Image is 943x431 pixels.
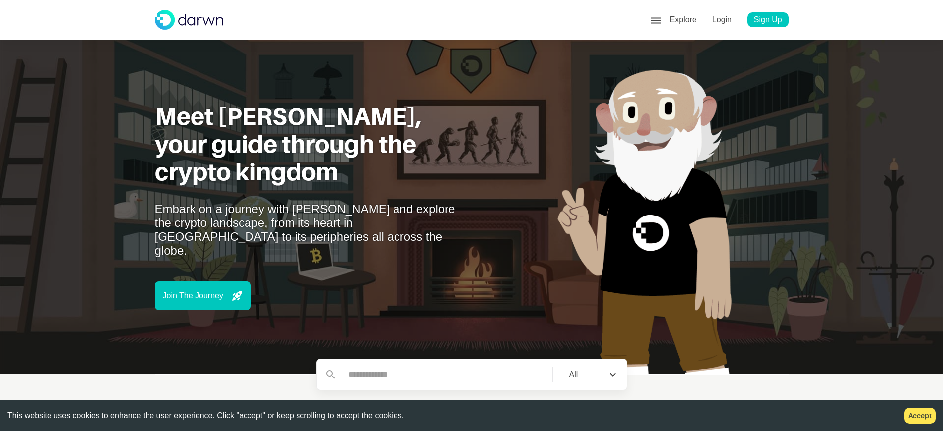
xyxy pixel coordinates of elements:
p: Login [711,12,734,28]
div: This website uses cookies to enhance the user experience. Click "accept" or keep scrolling to acc... [7,411,890,420]
a: Join The Journey [155,281,789,310]
div: All [569,370,578,379]
h1: Meet [PERSON_NAME], your guide through the crypto kingdom [155,103,472,186]
a: Sign Up [747,12,789,28]
p: Embark on a journey with [PERSON_NAME] and explore the crypto landscape, from its heart in [GEOGR... [155,202,472,258]
p: Explore [668,12,698,28]
button: Accept cookies [904,408,936,424]
p: Join The Journey [163,291,223,300]
a: Login [704,12,740,28]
